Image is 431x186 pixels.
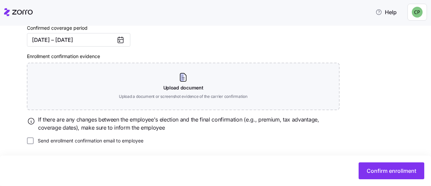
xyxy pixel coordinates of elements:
button: [DATE] – [DATE] [27,33,130,47]
span: Help [375,8,397,16]
button: Help [370,5,402,19]
span: If there are any changes between the employee's election and the final confirmation (e.g., premiu... [38,115,339,132]
label: Send enrollment confirmation email to employee [34,137,143,144]
label: Enrollment confirmation evidence [27,53,100,60]
label: Confirmed coverage period [27,24,88,32]
img: 8424d6c99baeec437bf5dae78df33962 [412,7,423,18]
button: Confirm enrollment [359,162,424,179]
span: Confirm enrollment [367,167,416,175]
